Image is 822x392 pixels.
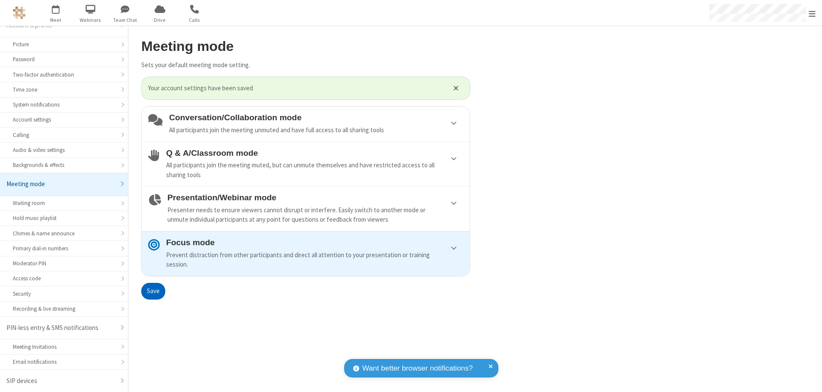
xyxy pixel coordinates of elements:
div: Account settings [13,116,115,124]
div: Picture [13,40,115,48]
div: Meeting mode [6,179,115,189]
div: Audio & video settings [13,146,115,154]
p: Sets your default meeting mode setting. [141,60,470,70]
span: Want better browser notifications? [362,363,473,374]
div: Password [13,55,115,63]
div: Meeting Invitations [13,343,115,351]
div: PIN-less entry & SMS notifications [6,323,115,333]
span: Your account settings have been saved [148,83,443,93]
button: Close alert [449,82,463,95]
div: Time zone [13,86,115,94]
h4: Focus mode [166,238,463,247]
h4: Presentation/Webinar mode [167,193,463,202]
div: Recording & live streaming [13,305,115,313]
div: All participants join the meeting unmuted and have full access to all sharing tools [169,125,463,135]
img: QA Selenium DO NOT DELETE OR CHANGE [13,6,26,19]
div: Waiting room [13,199,115,207]
span: Meet [40,16,72,24]
span: Webinars [74,16,107,24]
button: Save [141,283,165,300]
div: Email notifications [13,358,115,366]
div: Prevent distraction from other participants and direct all attention to your presentation or trai... [166,250,463,270]
div: System notifications [13,101,115,109]
div: Moderator PIN [13,259,115,267]
iframe: Chat [801,370,816,386]
h2: Meeting mode [141,39,470,54]
div: All participants join the meeting muted, but can unmute themselves and have restricted access to ... [166,160,463,180]
div: Two-factor authentication [13,71,115,79]
div: Access code [13,274,115,282]
div: Primary dial-in numbers [13,244,115,252]
span: Team Chat [109,16,141,24]
div: Security [13,290,115,298]
h4: Q & A/Classroom mode [166,148,463,157]
span: Drive [144,16,176,24]
div: Presenter needs to ensure viewers cannot disrupt or interfere. Easily switch to another mode or u... [167,205,463,225]
div: Hold music playlist [13,214,115,222]
div: SIP devices [6,376,115,386]
h4: Conversation/Collaboration mode [169,113,463,122]
div: Backgrounds & effects [13,161,115,169]
span: Calls [179,16,211,24]
div: Calling [13,131,115,139]
div: Chimes & name announce [13,229,115,238]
